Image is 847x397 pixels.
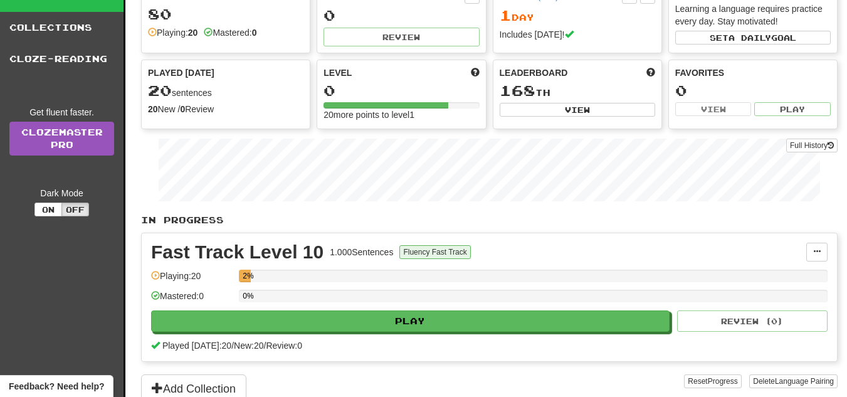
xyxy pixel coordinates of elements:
div: Mastered: [204,26,256,39]
button: Full History [786,139,838,152]
div: Fast Track Level 10 [151,243,324,262]
span: Played [DATE]: 20 [162,341,231,351]
div: 80 [148,6,303,22]
button: Play [754,102,831,116]
button: ResetProgress [684,374,741,388]
div: 2% [243,270,251,282]
button: DeleteLanguage Pairing [749,374,838,388]
div: 0 [324,83,479,98]
div: 1.000 Sentences [330,246,393,258]
button: View [675,102,752,116]
div: Playing: 20 [151,270,233,290]
div: Mastered: 0 [151,290,233,310]
div: Favorites [675,66,831,79]
strong: 0 [252,28,257,38]
div: Day [500,8,655,24]
span: / [231,341,234,351]
div: sentences [148,83,303,99]
span: Score more points to level up [471,66,480,79]
div: Learning a language requires practice every day. Stay motivated! [675,3,831,28]
button: Review [324,28,479,46]
a: ClozemasterPro [9,122,114,156]
div: th [500,83,655,99]
span: Language Pairing [775,377,834,386]
button: Fluency Fast Track [399,245,470,259]
span: 168 [500,82,535,99]
div: 20 more points to level 1 [324,109,479,121]
div: Get fluent faster. [9,106,114,119]
span: Played [DATE] [148,66,214,79]
span: New: 20 [234,341,263,351]
div: 0 [675,83,831,98]
strong: 20 [188,28,198,38]
span: Leaderboard [500,66,568,79]
span: a daily [729,33,771,42]
strong: 0 [180,104,185,114]
button: Off [61,203,89,216]
div: New / Review [148,103,303,115]
span: Progress [708,377,738,386]
span: 20 [148,82,172,99]
div: Includes [DATE]! [500,28,655,41]
div: 0 [324,8,479,23]
span: Open feedback widget [9,380,104,393]
strong: 20 [148,104,158,114]
button: On [34,203,62,216]
span: Review: 0 [266,341,302,351]
div: Dark Mode [9,187,114,199]
button: View [500,103,655,117]
span: Level [324,66,352,79]
p: In Progress [141,214,838,226]
span: 1 [500,6,512,24]
button: Seta dailygoal [675,31,831,45]
button: Play [151,310,670,332]
div: Playing: [148,26,197,39]
button: Review (0) [677,310,828,332]
span: / [264,341,266,351]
